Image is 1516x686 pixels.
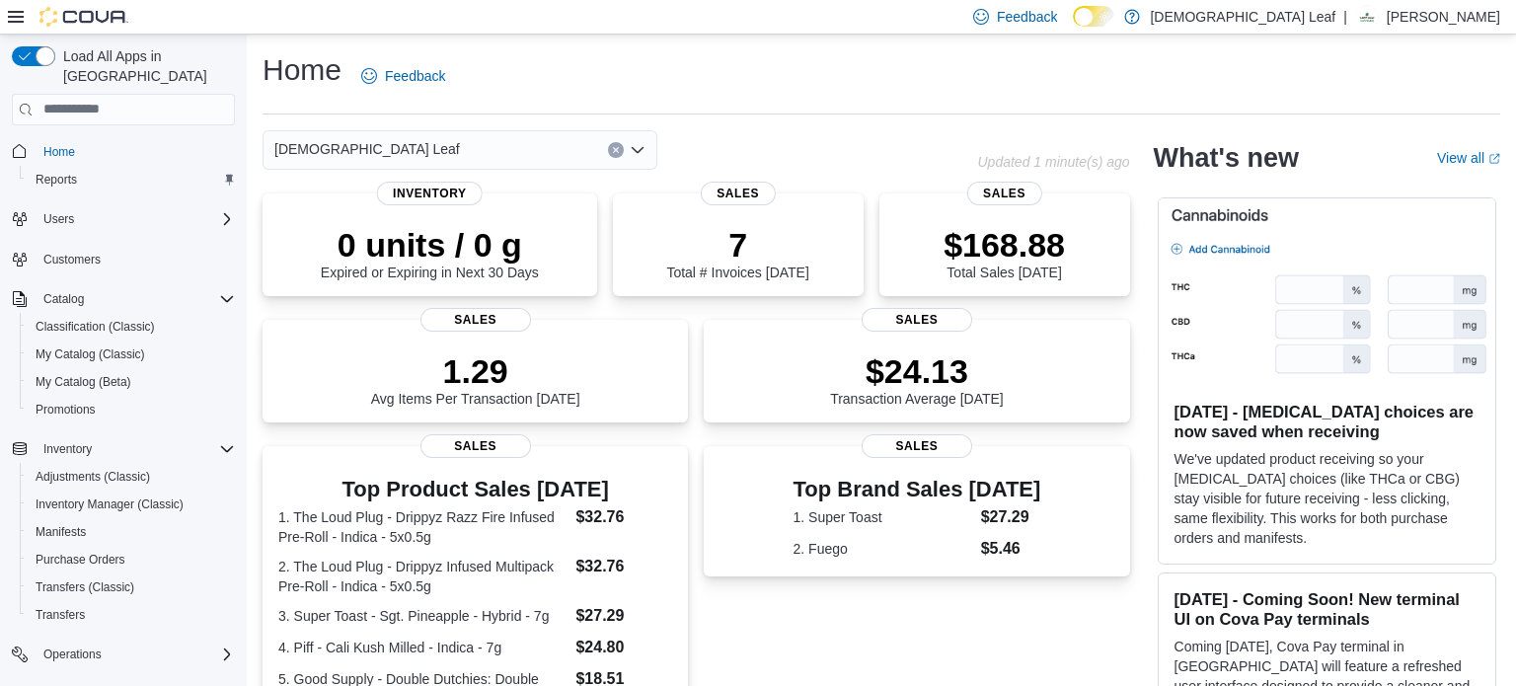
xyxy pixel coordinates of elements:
[1175,589,1479,629] h3: [DATE] - Coming Soon! New terminal UI on Cova Pay terminals
[36,207,82,231] button: Users
[28,343,153,366] a: My Catalog (Classic)
[36,287,92,311] button: Catalog
[608,142,624,158] button: Clear input
[575,505,672,529] dd: $32.76
[28,548,235,572] span: Purchase Orders
[20,518,243,546] button: Manifests
[28,370,235,394] span: My Catalog (Beta)
[1150,5,1335,29] p: [DEMOGRAPHIC_DATA] Leaf
[20,166,243,193] button: Reports
[944,225,1065,265] p: $168.88
[274,137,460,161] span: [DEMOGRAPHIC_DATA] Leaf
[1073,6,1114,27] input: Dark Mode
[981,537,1041,561] dd: $5.46
[862,308,972,332] span: Sales
[794,478,1041,501] h3: Top Brand Sales [DATE]
[39,7,128,27] img: Cova
[43,144,75,160] span: Home
[575,604,672,628] dd: $27.29
[4,245,243,273] button: Customers
[4,285,243,313] button: Catalog
[4,435,243,463] button: Inventory
[1154,142,1299,174] h2: What's new
[28,575,142,599] a: Transfers (Classic)
[20,313,243,341] button: Classification (Classic)
[36,469,150,485] span: Adjustments (Classic)
[981,505,1041,529] dd: $27.29
[28,465,235,489] span: Adjustments (Classic)
[28,575,235,599] span: Transfers (Classic)
[1437,150,1500,166] a: View allExternal link
[36,552,125,568] span: Purchase Orders
[944,225,1065,280] div: Total Sales [DATE]
[43,211,74,227] span: Users
[4,641,243,668] button: Operations
[28,315,163,339] a: Classification (Classic)
[36,496,184,512] span: Inventory Manager (Classic)
[43,291,84,307] span: Catalog
[321,225,539,280] div: Expired or Expiring in Next 30 Days
[575,636,672,659] dd: $24.80
[36,172,77,188] span: Reports
[630,142,645,158] button: Open list of options
[20,341,243,368] button: My Catalog (Classic)
[28,520,235,544] span: Manifests
[701,182,776,205] span: Sales
[20,368,243,396] button: My Catalog (Beta)
[666,225,808,280] div: Total # Invoices [DATE]
[28,548,133,572] a: Purchase Orders
[36,346,145,362] span: My Catalog (Classic)
[36,374,131,390] span: My Catalog (Beta)
[353,56,453,96] a: Feedback
[794,539,973,559] dt: 2. Fuego
[4,137,243,166] button: Home
[36,643,110,666] button: Operations
[830,351,1004,391] p: $24.13
[28,398,235,421] span: Promotions
[794,507,973,527] dt: 1. Super Toast
[55,46,235,86] span: Load All Apps in [GEOGRAPHIC_DATA]
[28,315,235,339] span: Classification (Classic)
[1355,5,1379,29] div: Breeanne Ridge
[28,370,139,394] a: My Catalog (Beta)
[36,139,235,164] span: Home
[28,465,158,489] a: Adjustments (Classic)
[36,207,235,231] span: Users
[20,573,243,601] button: Transfers (Classic)
[966,182,1041,205] span: Sales
[36,140,83,164] a: Home
[36,524,86,540] span: Manifests
[1175,402,1479,441] h3: [DATE] - [MEDICAL_DATA] choices are now saved when receiving
[278,606,568,626] dt: 3. Super Toast - Sgt. Pineapple - Hybrid - 7g
[997,7,1057,27] span: Feedback
[278,507,568,547] dt: 1. The Loud Plug - Drippyz Razz Fire Infused Pre-Roll - Indica - 5x0.5g
[36,319,155,335] span: Classification (Classic)
[28,493,191,516] a: Inventory Manager (Classic)
[36,287,235,311] span: Catalog
[43,252,101,267] span: Customers
[420,434,531,458] span: Sales
[36,437,100,461] button: Inventory
[20,601,243,629] button: Transfers
[1073,27,1074,28] span: Dark Mode
[1488,153,1500,165] svg: External link
[36,402,96,418] span: Promotions
[278,638,568,657] dt: 4. Piff - Cali Kush Milled - Indica - 7g
[36,248,109,271] a: Customers
[36,643,235,666] span: Operations
[321,225,539,265] p: 0 units / 0 g
[28,398,104,421] a: Promotions
[666,225,808,265] p: 7
[28,603,93,627] a: Transfers
[263,50,341,90] h1: Home
[4,205,243,233] button: Users
[420,308,531,332] span: Sales
[1343,5,1347,29] p: |
[278,478,672,501] h3: Top Product Sales [DATE]
[20,463,243,491] button: Adjustments (Classic)
[862,434,972,458] span: Sales
[28,520,94,544] a: Manifests
[977,154,1129,170] p: Updated 1 minute(s) ago
[20,396,243,423] button: Promotions
[377,182,483,205] span: Inventory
